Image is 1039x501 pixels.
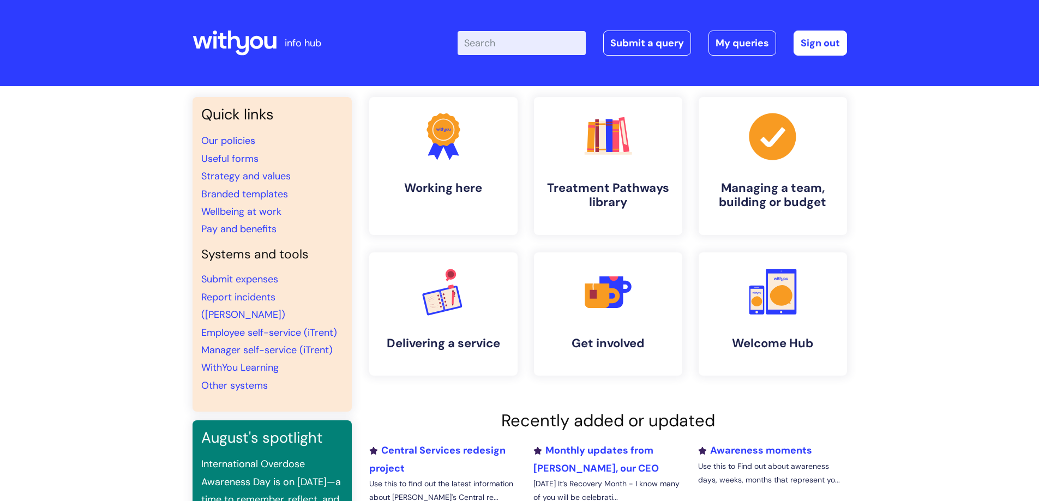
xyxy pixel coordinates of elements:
[201,188,288,201] a: Branded templates
[369,252,518,376] a: Delivering a service
[201,222,277,236] a: Pay and benefits
[369,411,847,431] h2: Recently added or updated
[603,31,691,56] a: Submit a query
[369,444,506,474] a: Central Services redesign project
[708,31,776,56] a: My queries
[458,31,847,56] div: | -
[698,460,846,487] p: Use this to Find out about awareness days, weeks, months that represent yo...
[285,34,321,52] p: info hub
[378,336,509,351] h4: Delivering a service
[698,444,812,457] a: Awareness moments
[201,379,268,392] a: Other systems
[707,336,838,351] h4: Welcome Hub
[533,444,659,474] a: Monthly updates from [PERSON_NAME], our CEO
[699,97,847,235] a: Managing a team, building or budget
[369,97,518,235] a: Working here
[543,181,674,210] h4: Treatment Pathways library
[201,247,343,262] h4: Systems and tools
[543,336,674,351] h4: Get involved
[378,181,509,195] h4: Working here
[707,181,838,210] h4: Managing a team, building or budget
[201,152,259,165] a: Useful forms
[201,134,255,147] a: Our policies
[534,97,682,235] a: Treatment Pathways library
[534,252,682,376] a: Get involved
[699,252,847,376] a: Welcome Hub
[201,170,291,183] a: Strategy and values
[201,343,333,357] a: Manager self-service (iTrent)
[794,31,847,56] a: Sign out
[201,106,343,123] h3: Quick links
[201,273,278,286] a: Submit expenses
[458,31,586,55] input: Search
[201,291,285,321] a: Report incidents ([PERSON_NAME])
[201,326,337,339] a: Employee self-service (iTrent)
[201,205,281,218] a: Wellbeing at work
[201,361,279,374] a: WithYou Learning
[201,429,343,446] h3: August's spotlight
